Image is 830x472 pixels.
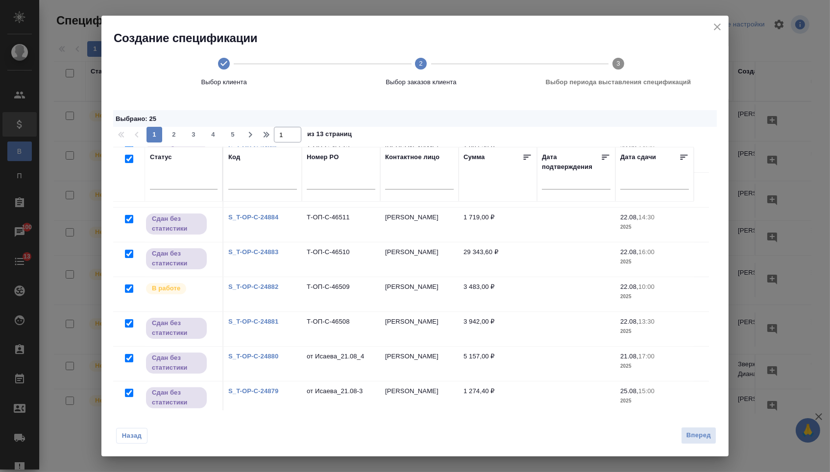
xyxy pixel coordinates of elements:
p: Сдан без статистики [152,318,201,338]
button: Вперед [681,427,716,444]
p: 2025 [620,396,689,406]
td: [PERSON_NAME] [380,208,459,242]
p: 10:00 [638,283,655,290]
a: S_T-OP-C-24881 [228,318,278,325]
div: Статус [150,152,172,162]
div: Сумма [464,152,485,165]
td: [PERSON_NAME] [380,381,459,416]
p: В работе [152,283,180,293]
text: 3 [616,60,620,67]
div: Дата сдачи [620,152,656,165]
td: от Исаева_21.08_4 [302,347,380,381]
p: Сдан без статистики [152,388,201,407]
p: 22.08, [620,318,638,325]
p: Сдан без статистики [152,249,201,268]
span: 4 [205,130,221,140]
td: 1 719,00 ₽ [459,208,537,242]
td: 3 942,00 ₽ [459,312,537,346]
td: 1 274,40 ₽ [459,381,537,416]
a: S_T-OP-C-24882 [228,283,278,290]
span: из 13 страниц [307,128,352,142]
p: Сдан без статистики [152,214,201,234]
div: Код [228,152,240,162]
td: Т-ОП-С-46511 [302,208,380,242]
span: Вперед [686,430,711,441]
p: 16:00 [638,248,655,256]
a: S_T-OP-C-24883 [228,248,278,256]
td: [PERSON_NAME] [380,277,459,311]
h2: Создание спецификации [114,30,729,46]
div: Дата подтверждения [542,152,601,172]
p: 22.08, [620,213,638,221]
td: от Исаева_21.08-3 [302,381,380,416]
span: Выбор клиента [129,77,318,87]
td: 3 483,00 ₽ [459,277,537,311]
button: 2 [166,127,182,142]
p: 2025 [620,257,689,267]
td: Т-ОП-С-46508 [302,312,380,346]
p: 21.08, [620,353,638,360]
text: 2 [419,60,423,67]
button: 4 [205,127,221,142]
p: 2025 [620,327,689,336]
p: 22.08, [620,248,638,256]
p: Сдан без статистики [152,353,201,373]
a: S_T-OP-C-24880 [228,353,278,360]
td: Т-ОП-С-46510 [302,242,380,277]
p: 2025 [620,292,689,302]
a: S_T-OP-C-24884 [228,213,278,221]
td: [PERSON_NAME] [380,347,459,381]
p: 14:30 [638,213,655,221]
div: Номер PO [307,152,339,162]
span: Выбрано : 25 [116,115,156,122]
p: 22.08, [620,283,638,290]
button: Назад [116,428,147,444]
p: 15:00 [638,387,655,395]
button: close [710,20,725,34]
span: Выбор периода выставления спецификаций [524,77,713,87]
td: Т-ОП-С-46509 [302,277,380,311]
span: 2 [166,130,182,140]
td: 29 343,60 ₽ [459,242,537,277]
div: Контактное лицо [385,152,439,162]
span: Выбор заказов клиента [326,77,515,87]
span: Назад [122,431,142,441]
p: 13:30 [638,318,655,325]
p: 2025 [620,361,689,371]
p: 2025 [620,222,689,232]
p: 17:00 [638,353,655,360]
td: 5 157,00 ₽ [459,347,537,381]
a: S_T-OP-C-24879 [228,387,278,395]
span: 5 [225,130,241,140]
p: 25.08, [620,387,638,395]
td: [PERSON_NAME] [380,312,459,346]
span: 3 [186,130,201,140]
td: [PERSON_NAME] [380,242,459,277]
button: 5 [225,127,241,142]
button: 3 [186,127,201,142]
